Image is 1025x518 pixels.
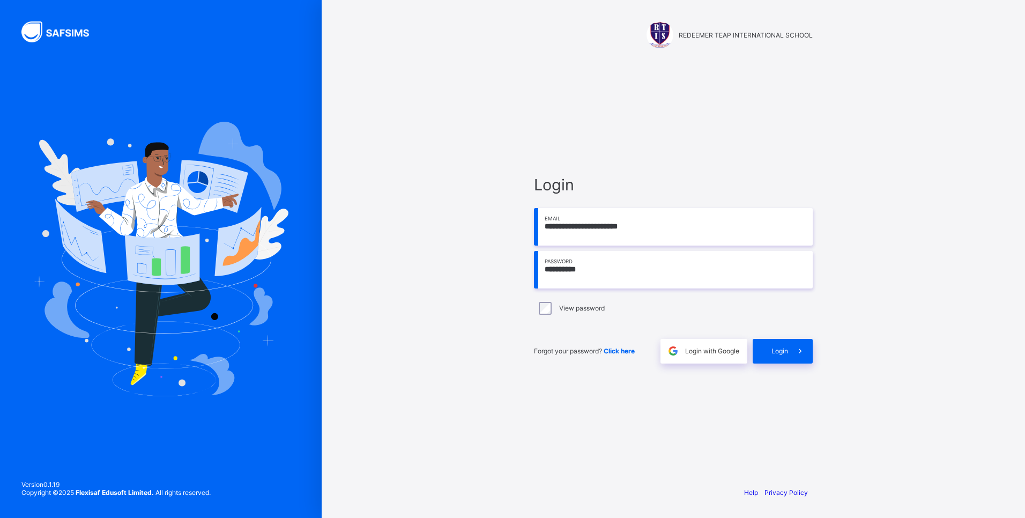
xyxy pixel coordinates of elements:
strong: Flexisaf Edusoft Limited. [76,489,154,497]
span: Login [771,347,788,355]
span: Forgot your password? [534,347,635,355]
span: Login [534,175,813,194]
a: Help [744,489,758,497]
a: Click here [604,347,635,355]
span: Version 0.1.19 [21,480,211,489]
label: View password [559,304,605,312]
span: Login with Google [685,347,739,355]
img: Hero Image [33,122,288,396]
a: Privacy Policy [764,489,808,497]
img: google.396cfc9801f0270233282035f929180a.svg [667,345,679,357]
span: Copyright © 2025 All rights reserved. [21,489,211,497]
img: SAFSIMS Logo [21,21,102,42]
span: REDEEMER TEAP INTERNATIONAL SCHOOL [679,31,813,39]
